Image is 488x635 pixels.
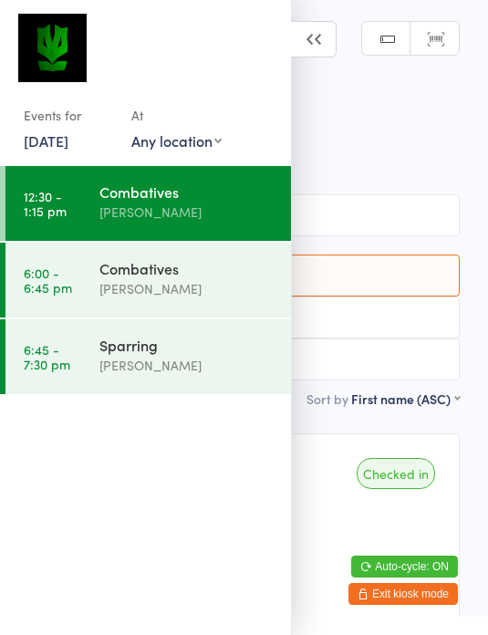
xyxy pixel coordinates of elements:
div: Events for [24,100,113,130]
button: Exit kiosk mode [348,583,458,605]
div: Checked in [357,458,435,489]
time: 6:00 - 6:45 pm [24,265,72,295]
a: 6:45 -7:30 pmSparring[PERSON_NAME] [5,319,291,394]
button: Auto-cycle: ON [351,556,458,578]
label: Sort by [306,390,348,408]
div: [PERSON_NAME] [99,278,275,299]
div: Any location [131,130,222,151]
div: Combatives [99,182,275,202]
a: 6:00 -6:45 pmCombatives[PERSON_NAME] [5,243,291,317]
a: [DATE] [24,130,68,151]
div: [PERSON_NAME] [99,202,275,223]
div: At [131,100,222,130]
a: 12:30 -1:15 pmCombatives[PERSON_NAME] [5,166,291,241]
time: 6:45 - 7:30 pm [24,342,70,371]
div: First name (ASC) [351,390,460,408]
div: Combatives [99,258,275,278]
div: Sparring [99,335,275,355]
img: Krav Maga Defence Institute [18,14,87,82]
div: [PERSON_NAME] [99,355,275,376]
time: 12:30 - 1:15 pm [24,189,67,218]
